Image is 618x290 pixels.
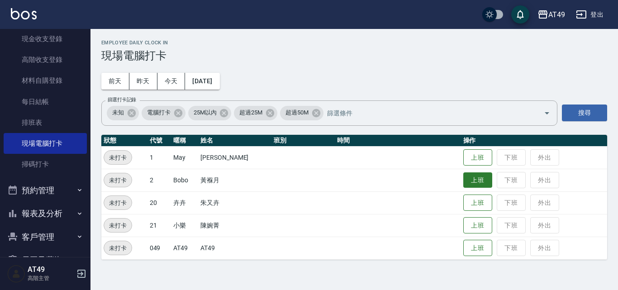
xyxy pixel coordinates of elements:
span: 未打卡 [104,198,132,208]
span: 電腦打卡 [142,108,176,117]
td: AT49 [171,237,198,259]
td: Bobo [171,169,198,191]
a: 高階收支登錄 [4,49,87,70]
img: Person [7,265,25,283]
td: 21 [147,214,171,237]
td: [PERSON_NAME] [198,146,271,169]
td: AT49 [198,237,271,259]
td: 黃褓月 [198,169,271,191]
h5: AT49 [28,265,74,274]
button: 今天 [157,73,185,90]
th: 代號 [147,135,171,147]
a: 每日結帳 [4,91,87,112]
th: 班別 [271,135,334,147]
th: 姓名 [198,135,271,147]
button: 客戶管理 [4,225,87,249]
td: 小樂 [171,214,198,237]
p: 高階主管 [28,274,74,282]
td: 1 [147,146,171,169]
span: 未知 [107,108,129,117]
div: 未知 [107,106,139,120]
span: 未打卡 [104,153,132,162]
div: 超過50M [280,106,323,120]
a: 材料自購登錄 [4,70,87,91]
button: 上班 [463,240,492,257]
button: 前天 [101,73,129,90]
button: 上班 [463,149,492,166]
span: 超過25M [234,108,268,117]
button: 上班 [463,172,492,188]
td: 朱又卉 [198,191,271,214]
div: AT49 [548,9,565,20]
th: 狀態 [101,135,147,147]
span: 未打卡 [104,176,132,185]
img: Logo [11,8,37,19]
button: save [511,5,529,24]
button: 登出 [572,6,607,23]
td: 20 [147,191,171,214]
a: 現金收支登錄 [4,29,87,49]
th: 操作 [461,135,607,147]
td: 049 [147,237,171,259]
button: 預約管理 [4,179,87,202]
button: 員工及薪資 [4,248,87,272]
button: 昨天 [129,73,157,90]
th: 暱稱 [171,135,198,147]
th: 時間 [335,135,461,147]
td: 陳婉菁 [198,214,271,237]
button: Open [540,106,554,120]
span: 未打卡 [104,243,132,253]
span: 超過50M [280,108,314,117]
div: 超過25M [234,106,277,120]
td: May [171,146,198,169]
label: 篩選打卡記錄 [108,96,136,103]
td: 2 [147,169,171,191]
h2: Employee Daily Clock In [101,40,607,46]
span: 25M以內 [188,108,222,117]
button: 上班 [463,217,492,234]
button: 搜尋 [562,105,607,121]
button: 上班 [463,195,492,211]
a: 排班表 [4,112,87,133]
button: 報表及分析 [4,202,87,225]
td: 卉卉 [171,191,198,214]
div: 電腦打卡 [142,106,185,120]
span: 未打卡 [104,221,132,230]
a: 現場電腦打卡 [4,133,87,154]
button: [DATE] [185,73,219,90]
a: 掃碼打卡 [4,154,87,175]
input: 篩選條件 [325,105,528,121]
button: AT49 [534,5,569,24]
div: 25M以內 [188,106,232,120]
h3: 現場電腦打卡 [101,49,607,62]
